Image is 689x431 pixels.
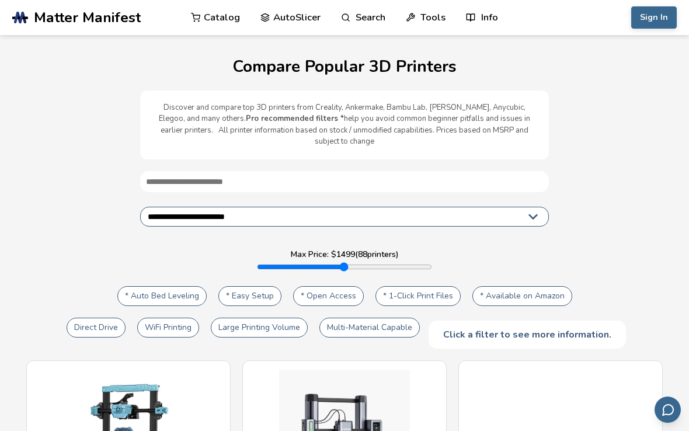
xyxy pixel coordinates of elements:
[472,286,572,306] button: * Available on Amazon
[246,113,344,124] b: Pro recommended filters *
[152,102,537,148] p: Discover and compare top 3D printers from Creality, Ankermake, Bambu Lab, [PERSON_NAME], Anycubic...
[218,286,281,306] button: * Easy Setup
[291,250,399,259] label: Max Price: $ 1499 ( 88 printers)
[211,318,308,338] button: Large Printing Volume
[137,318,199,338] button: WiFi Printing
[293,286,364,306] button: * Open Access
[429,321,626,349] div: Click a filter to see more information.
[12,58,677,76] h1: Compare Popular 3D Printers
[67,318,126,338] button: Direct Drive
[117,286,207,306] button: * Auto Bed Leveling
[34,9,141,26] span: Matter Manifest
[375,286,461,306] button: * 1-Click Print Files
[655,397,681,423] button: Send feedback via email
[631,6,677,29] button: Sign In
[319,318,420,338] button: Multi-Material Capable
